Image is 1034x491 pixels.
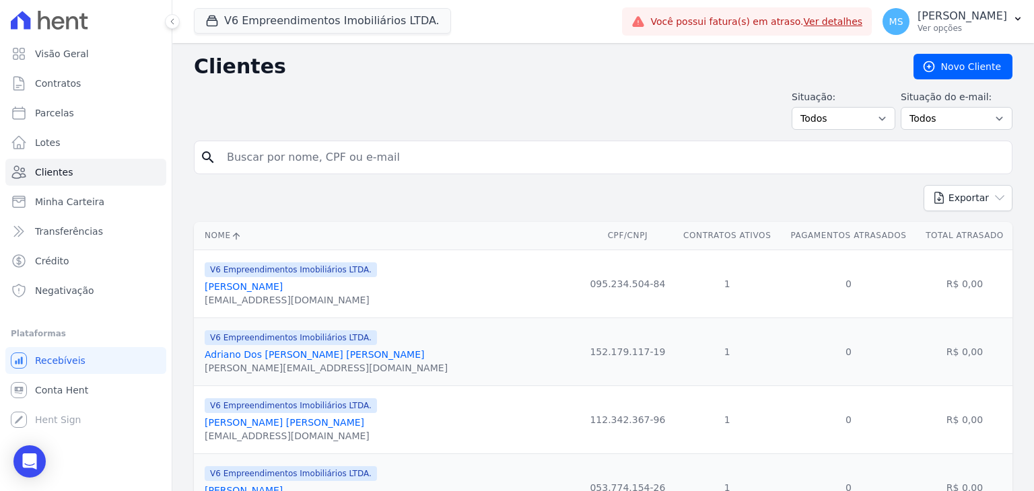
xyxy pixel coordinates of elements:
[581,317,674,385] td: 152.179.117-19
[5,248,166,274] a: Crédito
[35,165,73,179] span: Clientes
[5,188,166,215] a: Minha Carteira
[581,222,674,250] th: CPF/CNPJ
[917,317,1012,385] td: R$ 0,00
[205,262,377,277] span: V6 Empreendimentos Imobiliários LTDA.
[5,377,166,404] a: Conta Hent
[205,429,377,443] div: [EMAIL_ADDRESS][DOMAIN_NAME]
[35,383,88,397] span: Conta Hent
[889,17,903,26] span: MS
[650,15,862,29] span: Você possui fatura(s) em atraso.
[194,54,892,79] h2: Clientes
[35,136,61,149] span: Lotes
[205,361,448,375] div: [PERSON_NAME][EMAIL_ADDRESS][DOMAIN_NAME]
[194,8,451,34] button: V6 Empreendimentos Imobiliários LTDA.
[35,195,104,209] span: Minha Carteira
[924,185,1012,211] button: Exportar
[35,106,74,120] span: Parcelas
[205,330,377,345] span: V6 Empreendimentos Imobiliários LTDA.
[35,77,81,90] span: Contratos
[5,347,166,374] a: Recebíveis
[5,159,166,186] a: Clientes
[674,317,780,385] td: 1
[219,144,1006,171] input: Buscar por nome, CPF ou e-mail
[780,385,917,453] td: 0
[35,254,69,268] span: Crédito
[581,250,674,317] td: 095.234.504-84
[917,250,1012,317] td: R$ 0,00
[5,70,166,97] a: Contratos
[674,222,780,250] th: Contratos Ativos
[205,293,377,307] div: [EMAIL_ADDRESS][DOMAIN_NAME]
[35,284,94,297] span: Negativação
[581,385,674,453] td: 112.342.367-96
[5,129,166,156] a: Lotes
[5,40,166,67] a: Visão Geral
[780,317,917,385] td: 0
[917,222,1012,250] th: Total Atrasado
[917,385,1012,453] td: R$ 0,00
[872,3,1034,40] button: MS [PERSON_NAME] Ver opções
[5,100,166,126] a: Parcelas
[804,16,863,27] a: Ver detalhes
[13,445,46,478] div: Open Intercom Messenger
[792,90,895,104] label: Situação:
[780,222,917,250] th: Pagamentos Atrasados
[674,385,780,453] td: 1
[35,225,103,238] span: Transferências
[205,466,377,481] span: V6 Empreendimentos Imobiliários LTDA.
[205,349,424,360] a: Adriano Dos [PERSON_NAME] [PERSON_NAME]
[901,90,1012,104] label: Situação do e-mail:
[205,281,283,292] a: [PERSON_NAME]
[780,250,917,317] td: 0
[35,47,89,61] span: Visão Geral
[194,222,581,250] th: Nome
[205,417,364,428] a: [PERSON_NAME] [PERSON_NAME]
[5,277,166,304] a: Negativação
[5,218,166,245] a: Transferências
[11,326,161,342] div: Plataformas
[205,398,377,413] span: V6 Empreendimentos Imobiliários LTDA.
[918,23,1007,34] p: Ver opções
[200,149,216,165] i: search
[918,9,1007,23] p: [PERSON_NAME]
[914,54,1012,79] a: Novo Cliente
[35,354,85,367] span: Recebíveis
[674,250,780,317] td: 1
